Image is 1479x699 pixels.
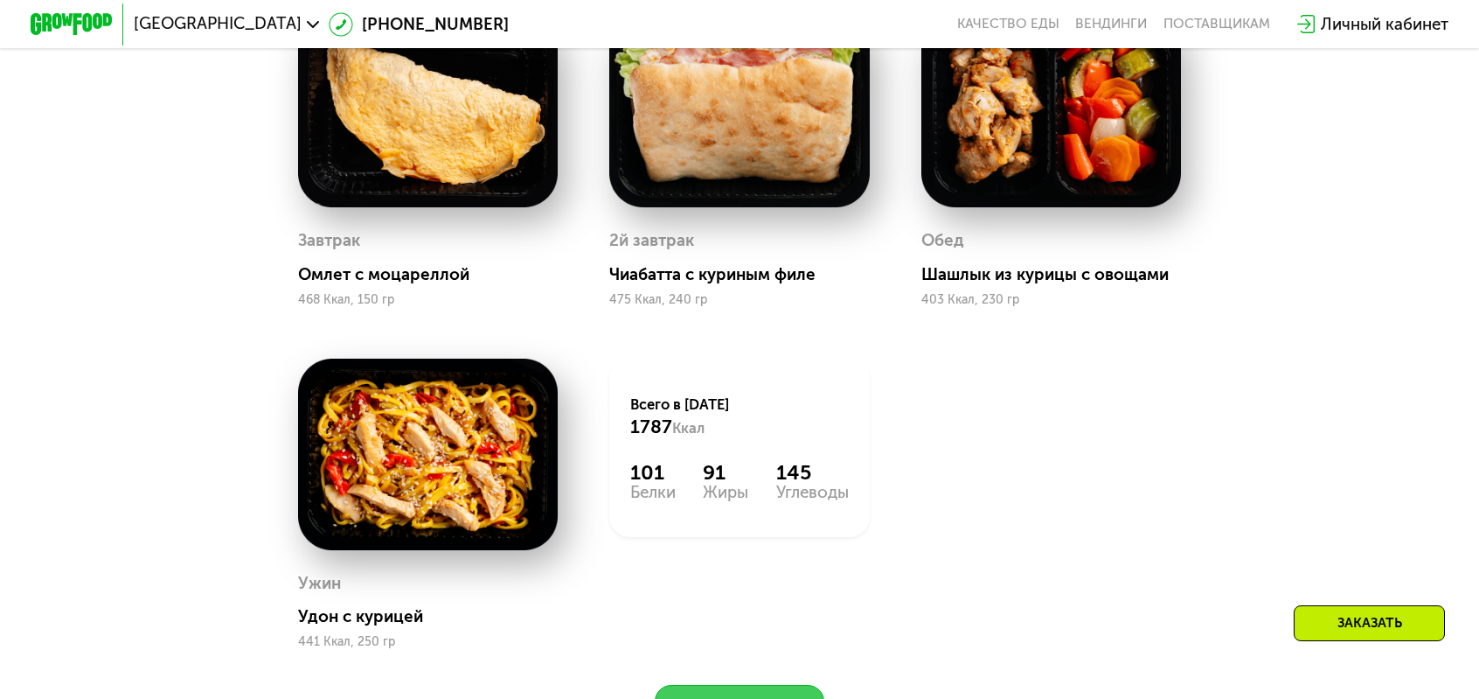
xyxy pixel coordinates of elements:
[630,395,850,440] div: Всего в [DATE]
[1294,605,1445,641] div: Заказать
[609,264,885,285] div: Чиабатта с куриным филе
[1321,12,1448,37] div: Личный кабинет
[921,264,1198,285] div: Шашлык из курицы с овощами
[1075,16,1147,32] a: Вендинги
[298,635,559,649] div: 441 Ккал, 250 гр
[298,606,574,627] div: Удон с курицей
[298,568,341,598] div: Ужин
[298,225,360,255] div: Завтрак
[630,416,672,437] span: 1787
[703,460,748,485] div: 91
[134,16,302,32] span: [GEOGRAPHIC_DATA]
[298,293,559,307] div: 468 Ккал, 150 гр
[329,12,509,37] a: [PHONE_NUMBER]
[703,485,748,501] div: Жиры
[672,420,705,437] span: Ккал
[609,293,870,307] div: 475 Ккал, 240 гр
[609,225,694,255] div: 2й завтрак
[298,264,574,285] div: Омлет с моцареллой
[957,16,1059,32] a: Качество еды
[776,485,849,501] div: Углеводы
[921,293,1182,307] div: 403 Ккал, 230 гр
[630,485,676,501] div: Белки
[921,225,964,255] div: Обед
[630,460,676,485] div: 101
[776,460,849,485] div: 145
[1163,16,1270,32] div: поставщикам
